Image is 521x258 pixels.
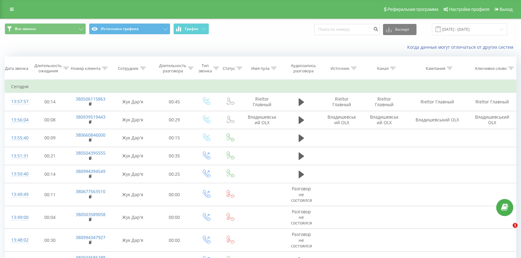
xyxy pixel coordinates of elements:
[76,150,105,156] a: 380504395555
[291,186,312,203] span: Разговор не состоялся
[5,23,86,34] button: Все звонки
[288,63,319,74] div: Аудиозапись разговора
[155,93,194,111] td: 00:45
[406,93,469,111] td: Rieltor Главный
[242,93,283,111] td: Rieltor Главный
[155,147,194,165] td: 00:35
[314,24,380,35] input: Поиск по номеру
[30,229,69,252] td: 00:30
[291,231,312,248] span: Разговор не состоялся
[11,150,24,162] div: 13:51:31
[155,183,194,206] td: 00:00
[198,63,212,74] div: Тип звонка
[34,63,62,74] div: Длительность ожидания
[11,114,24,126] div: 13:56:04
[5,66,28,71] div: Дата звонка
[406,111,469,129] td: Владишевський OLX
[331,66,350,71] div: Источник
[426,66,445,71] div: Кампания
[30,206,69,229] td: 00:04
[449,7,489,12] span: Настройки профиля
[71,66,100,71] div: Номер клиента
[110,229,154,252] td: Жук Дар'я
[475,66,507,71] div: Ключевое слово
[30,129,69,147] td: 00:09
[469,93,516,111] td: Rieltor Главный
[223,66,235,71] div: Статус
[15,26,36,31] span: Все звонки
[242,111,283,129] td: Владишевський OLX
[155,165,194,183] td: 00:25
[11,188,24,201] div: 13:49:49
[320,93,363,111] td: Rieltor Главный
[76,188,105,194] a: 380677563510
[89,23,170,34] button: Источники трафика
[377,66,389,71] div: Канал
[76,234,105,240] a: 380994347927
[76,168,105,174] a: 380994394549
[159,63,186,74] div: Длительность разговора
[500,223,515,238] iframe: Intercom live chat
[155,229,194,252] td: 00:00
[11,234,24,246] div: 13:48:02
[185,27,198,31] span: График
[76,132,105,138] a: 380660846000
[118,66,139,71] div: Сотрудник
[110,206,154,229] td: Жук Дар'я
[469,111,516,129] td: Владишевський OLX
[30,183,69,206] td: 00:11
[76,96,105,102] a: 380506115863
[387,7,438,12] span: Реферальная программа
[513,223,518,228] span: 1
[363,93,405,111] td: Rieltor Главный
[407,44,516,50] a: Когда данные могут отличаться от других систем
[155,111,194,129] td: 00:29
[11,132,24,144] div: 13:55:40
[11,211,24,224] div: 13:49:00
[76,211,105,217] a: 380503589058
[500,7,513,12] span: Выход
[110,183,154,206] td: Жук Дар'я
[291,209,312,226] span: Разговор не состоялся
[110,147,154,165] td: Жук Дар'я
[155,206,194,229] td: 00:00
[30,93,69,111] td: 00:14
[30,165,69,183] td: 00:14
[76,114,105,120] a: 380939519443
[110,165,154,183] td: Жук Дар'я
[110,111,154,129] td: Жук Дар'я
[5,80,516,93] td: Сегодня
[30,111,69,129] td: 00:08
[30,147,69,165] td: 00:21
[383,24,416,35] button: Экспорт
[320,111,363,129] td: Владишевський OLX
[110,93,154,111] td: Жук Дар'я
[155,129,194,147] td: 00:15
[11,96,24,108] div: 13:57:57
[110,129,154,147] td: Жук Дар'я
[173,23,209,34] button: График
[11,168,24,180] div: 13:50:40
[251,66,269,71] div: Имя пула
[363,111,405,129] td: Владишевський OLX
